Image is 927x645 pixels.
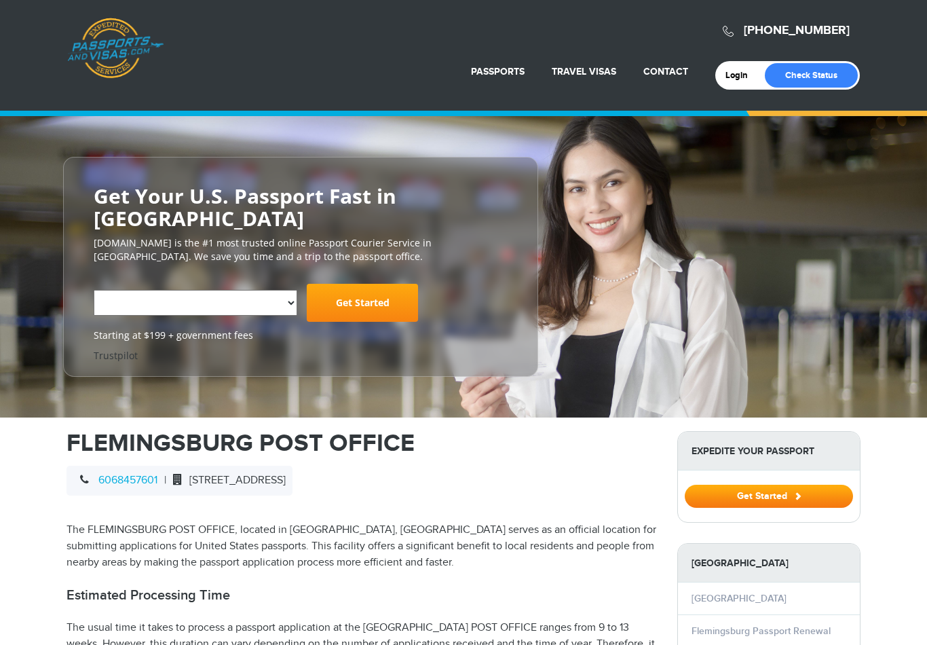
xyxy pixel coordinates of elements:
span: [STREET_ADDRESS] [166,474,286,487]
h2: Estimated Processing Time [67,587,657,604]
strong: Expedite Your Passport [678,432,860,471]
a: Passports & [DOMAIN_NAME] [67,18,164,79]
a: Check Status [765,63,858,88]
a: Travel Visas [552,66,616,77]
h1: FLEMINGSBURG POST OFFICE [67,431,657,456]
p: The FLEMINGSBURG POST OFFICE, located in [GEOGRAPHIC_DATA], [GEOGRAPHIC_DATA] serves as an offici... [67,522,657,571]
button: Get Started [685,485,853,508]
a: Contact [643,66,688,77]
a: Login [725,70,757,81]
a: Flemingsburg Passport Renewal [692,625,831,637]
a: Trustpilot [94,349,138,362]
a: [GEOGRAPHIC_DATA] [692,593,787,604]
h2: Get Your U.S. Passport Fast in [GEOGRAPHIC_DATA] [94,185,508,229]
p: [DOMAIN_NAME] is the #1 most trusted online Passport Courier Service in [GEOGRAPHIC_DATA]. We sav... [94,236,508,263]
a: 6068457601 [98,474,157,487]
span: Starting at $199 + government fees [94,329,508,342]
a: Passports [471,66,525,77]
a: Get Started [685,490,853,501]
a: Get Started [307,284,418,322]
a: [PHONE_NUMBER] [744,23,850,38]
div: | [67,466,292,496]
strong: [GEOGRAPHIC_DATA] [678,544,860,583]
